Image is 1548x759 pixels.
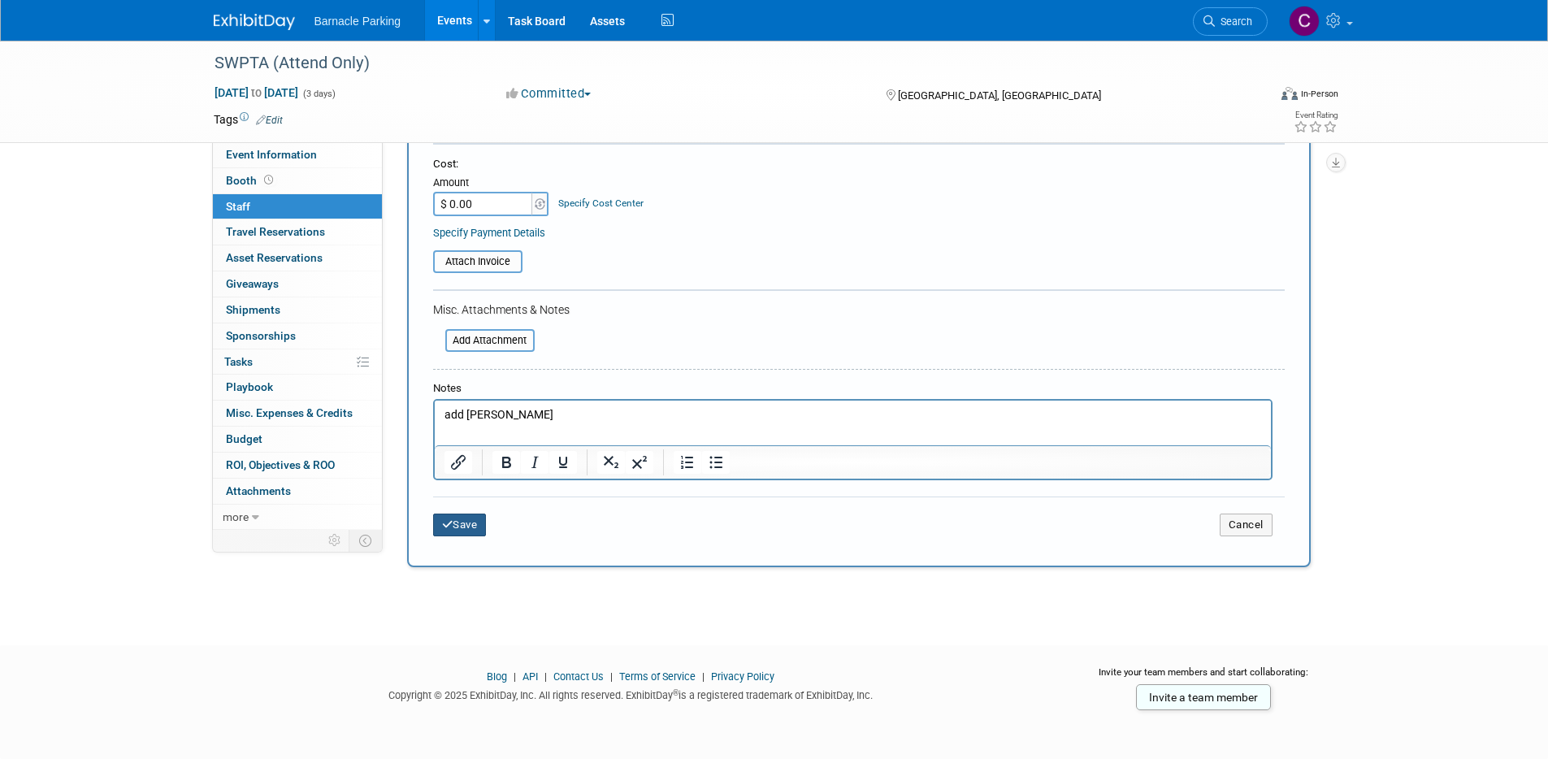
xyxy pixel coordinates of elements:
[226,277,279,290] span: Giveaways
[214,14,295,30] img: ExhibitDay
[698,670,709,683] span: |
[444,451,472,474] button: Insert/edit link
[606,670,617,683] span: |
[1172,85,1339,109] div: Event Format
[256,115,283,126] a: Edit
[1220,514,1273,536] button: Cancel
[1294,111,1338,119] div: Event Rating
[213,142,382,167] a: Event Information
[433,381,1273,397] div: Notes
[314,15,401,28] span: Barnacle Parking
[1281,87,1298,100] img: Format-Inperson.png
[597,451,625,474] button: Subscript
[226,432,262,445] span: Budget
[213,401,382,426] a: Misc. Expenses & Credits
[1136,684,1271,710] a: Invite a team member
[619,670,696,683] a: Terms of Service
[226,380,273,393] span: Playbook
[226,406,353,419] span: Misc. Expenses & Credits
[213,375,382,400] a: Playbook
[213,194,382,219] a: Staff
[433,227,545,239] a: Specify Payment Details
[226,200,250,213] span: Staff
[435,401,1271,445] iframe: Rich Text Area
[226,148,317,161] span: Event Information
[509,670,520,683] span: |
[487,670,507,683] a: Blog
[249,86,264,99] span: to
[213,271,382,297] a: Giveaways
[213,453,382,478] a: ROI, Objectives & ROO
[433,514,487,536] button: Save
[226,458,335,471] span: ROI, Objectives & ROO
[501,85,597,102] button: Committed
[540,670,551,683] span: |
[1193,7,1268,36] a: Search
[213,219,382,245] a: Travel Reservations
[1300,88,1338,100] div: In-Person
[626,451,653,474] button: Superscript
[433,157,1285,172] div: Cost:
[226,484,291,497] span: Attachments
[214,85,299,100] span: [DATE] [DATE]
[213,479,382,504] a: Attachments
[702,451,730,474] button: Bullet list
[433,176,551,192] div: Amount
[213,297,382,323] a: Shipments
[558,197,644,209] a: Specify Cost Center
[523,670,538,683] a: API
[213,168,382,193] a: Booth
[213,323,382,349] a: Sponsorships
[711,670,774,683] a: Privacy Policy
[213,427,382,452] a: Budget
[226,225,325,238] span: Travel Reservations
[209,49,1243,78] div: SWPTA (Attend Only)
[898,89,1101,102] span: [GEOGRAPHIC_DATA], [GEOGRAPHIC_DATA]
[213,349,382,375] a: Tasks
[673,688,679,697] sup: ®
[214,684,1049,703] div: Copyright © 2025 ExhibitDay, Inc. All rights reserved. ExhibitDay is a registered trademark of Ex...
[549,451,577,474] button: Underline
[226,329,296,342] span: Sponsorships
[224,355,253,368] span: Tasks
[261,174,276,186] span: Booth not reserved yet
[213,505,382,530] a: more
[214,111,283,128] td: Tags
[1073,666,1335,690] div: Invite your team members and start collaborating:
[492,451,520,474] button: Bold
[226,251,323,264] span: Asset Reservations
[433,301,1285,318] div: Misc. Attachments & Notes
[1289,6,1320,37] img: Courtney Daniel
[321,530,349,551] td: Personalize Event Tab Strip
[301,89,336,99] span: (3 days)
[553,670,604,683] a: Contact Us
[226,174,276,187] span: Booth
[674,451,701,474] button: Numbered list
[223,510,249,523] span: more
[213,245,382,271] a: Asset Reservations
[1215,15,1252,28] span: Search
[521,451,549,474] button: Italic
[226,303,280,316] span: Shipments
[349,530,382,551] td: Toggle Event Tabs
